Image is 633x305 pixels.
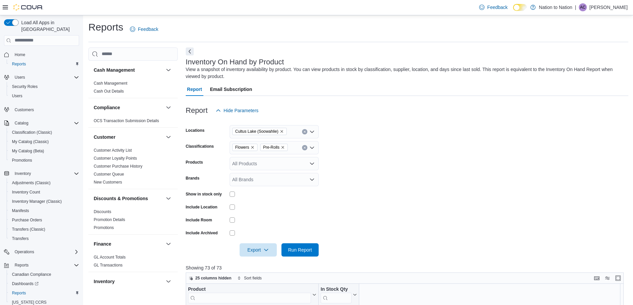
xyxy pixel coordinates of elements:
[88,253,178,272] div: Finance
[210,83,252,96] span: Email Subscription
[15,52,25,57] span: Home
[94,148,132,153] a: Customer Activity List
[9,83,79,91] span: Security Roles
[94,172,124,177] a: Customer Queue
[9,188,43,196] a: Inventory Count
[195,275,232,281] span: 25 columns hidden
[12,248,79,256] span: Operations
[9,128,55,136] a: Classification (Classic)
[476,1,510,14] a: Feedback
[12,281,39,286] span: Dashboards
[94,209,111,214] span: Discounts
[9,289,29,297] a: Reports
[614,274,622,282] button: Enter fullscreen
[9,280,41,288] a: Dashboards
[94,164,143,169] a: Customer Purchase History
[12,51,28,59] a: Home
[94,134,115,140] h3: Customer
[188,286,311,293] div: Product
[94,195,163,202] button: Discounts & Promotions
[213,104,261,117] button: Hide Parameters
[94,278,115,285] h3: Inventory
[7,128,82,137] button: Classification (Classic)
[7,82,82,91] button: Security Roles
[1,105,82,114] button: Customers
[9,197,64,205] a: Inventory Manager (Classic)
[9,188,79,196] span: Inventory Count
[232,144,258,151] span: Flowers
[94,241,163,247] button: Finance
[94,67,135,73] h3: Cash Management
[603,274,611,282] button: Display options
[513,4,527,11] input: Dark Mode
[94,156,137,161] span: Customer Loyalty Points
[9,156,35,164] a: Promotions
[187,83,202,96] span: Report
[321,286,357,303] button: In Stock Qty
[281,145,285,149] button: Remove Pre-Rolls from selection in this group
[138,26,158,33] span: Feedback
[12,119,31,127] button: Catalog
[15,263,29,268] span: Reports
[12,158,32,163] span: Promotions
[579,3,587,11] div: Amy Commodore
[7,137,82,146] button: My Catalog (Classic)
[9,225,48,233] a: Transfers (Classic)
[188,286,316,303] button: Product
[593,274,601,282] button: Keyboard shortcuts
[12,139,49,144] span: My Catalog (Classic)
[9,156,79,164] span: Promotions
[94,89,124,94] a: Cash Out Details
[302,129,307,134] button: Clear input
[9,92,79,100] span: Users
[94,209,111,214] a: Discounts
[309,161,315,166] button: Open list of options
[12,61,26,67] span: Reports
[7,288,82,298] button: Reports
[280,129,284,133] button: Remove Cultus Lake (Soowahlie) from selection in this group
[94,67,163,73] button: Cash Management
[232,128,287,135] span: Cultus Lake (Soowahlie)
[7,206,82,215] button: Manifests
[164,240,172,248] button: Finance
[309,177,315,182] button: Open list of options
[94,255,126,260] a: GL Account Totals
[15,171,31,176] span: Inventory
[9,235,79,243] span: Transfers
[7,156,82,165] button: Promotions
[94,225,114,230] a: Promotions
[88,117,178,127] div: Compliance
[9,179,79,187] span: Adjustments (Classic)
[186,265,628,271] p: Showing 73 of 73
[12,190,40,195] span: Inventory Count
[12,73,79,81] span: Users
[9,92,25,100] a: Users
[1,169,82,178] button: Inventory
[12,73,28,81] button: Users
[164,194,172,202] button: Discounts & Promotions
[94,81,127,86] span: Cash Management
[9,207,32,215] a: Manifests
[9,207,79,215] span: Manifests
[12,248,37,256] button: Operations
[7,188,82,197] button: Inventory Count
[88,79,178,98] div: Cash Management
[88,21,123,34] h1: Reports
[15,249,34,255] span: Operations
[94,263,123,267] a: GL Transactions
[94,180,122,185] a: New Customers
[94,118,159,123] a: OCS Transaction Submission Details
[9,138,52,146] a: My Catalog (Classic)
[94,241,111,247] h3: Finance
[94,217,125,222] span: Promotion Details
[94,118,159,123] span: OCS Transaction Submission Details
[309,129,315,134] button: Open list of options
[12,119,79,127] span: Catalog
[7,91,82,101] button: Users
[164,66,172,74] button: Cash Management
[186,191,222,197] label: Show in stock only
[19,19,79,33] span: Load All Apps in [GEOGRAPHIC_DATA]
[164,277,172,285] button: Inventory
[7,146,82,156] button: My Catalog (Beta)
